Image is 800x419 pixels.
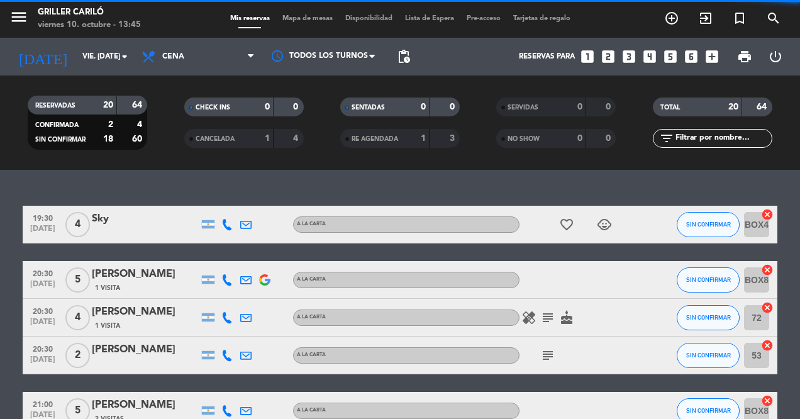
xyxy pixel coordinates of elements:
strong: 1 [265,134,270,143]
span: Cena [162,52,184,61]
span: [DATE] [27,355,58,370]
span: 4 [65,305,90,330]
strong: 20 [728,103,738,111]
span: SIN CONFIRMAR [686,314,731,321]
i: add_circle_outline [664,11,679,26]
div: [PERSON_NAME] [92,342,199,358]
span: TOTAL [660,104,680,111]
button: SIN CONFIRMAR [677,343,740,368]
strong: 0 [606,103,613,111]
span: A LA CARTA [297,315,326,320]
i: looks_6 [683,48,699,65]
strong: 1 [421,134,426,143]
span: SIN CONFIRMAR [686,276,731,283]
span: CANCELADA [196,136,235,142]
strong: 4 [137,120,145,129]
span: SIN CONFIRMAR [686,221,731,228]
span: Reservas para [519,52,575,61]
i: looks_5 [662,48,679,65]
strong: 4 [293,134,301,143]
span: 21:00 [27,396,58,411]
i: child_care [597,217,612,232]
span: 20:30 [27,303,58,318]
i: filter_list [659,131,674,146]
span: A LA CARTA [297,277,326,282]
i: looks_3 [621,48,637,65]
span: Pre-acceso [460,15,507,22]
span: [DATE] [27,225,58,239]
img: google-logo.png [259,274,270,286]
strong: 2 [108,120,113,129]
div: Sky [92,211,199,227]
i: add_box [704,48,720,65]
span: RESERVADAS [35,103,75,109]
button: menu [9,8,28,31]
i: cancel [761,264,774,276]
span: 1 Visita [95,283,120,293]
i: exit_to_app [698,11,713,26]
strong: 64 [132,101,145,109]
i: looks_two [600,48,616,65]
span: [DATE] [27,318,58,332]
i: subject [540,348,555,363]
i: looks_one [579,48,596,65]
button: SIN CONFIRMAR [677,212,740,237]
span: pending_actions [396,49,411,64]
span: SIN CONFIRMAR [686,352,731,359]
span: 2 [65,343,90,368]
strong: 0 [421,103,426,111]
i: cake [559,310,574,325]
span: Tarjetas de regalo [507,15,577,22]
i: search [766,11,781,26]
span: 19:30 [27,210,58,225]
span: 5 [65,267,90,293]
div: [PERSON_NAME] [92,266,199,282]
i: power_settings_new [768,49,783,64]
strong: 0 [450,103,457,111]
span: RE AGENDADA [352,136,398,142]
strong: 64 [757,103,769,111]
span: print [737,49,752,64]
i: favorite_border [559,217,574,232]
strong: 0 [577,103,582,111]
strong: 60 [132,135,145,143]
div: Griller Cariló [38,6,141,19]
div: [PERSON_NAME] [92,397,199,413]
span: Mapa de mesas [276,15,339,22]
input: Filtrar por nombre... [674,131,772,145]
button: SIN CONFIRMAR [677,267,740,293]
span: CONFIRMADA [35,122,79,128]
span: A LA CARTA [297,352,326,357]
strong: 18 [103,135,113,143]
i: cancel [761,339,774,352]
i: subject [540,310,555,325]
span: 4 [65,212,90,237]
span: Lista de Espera [399,15,460,22]
strong: 0 [265,103,270,111]
button: SIN CONFIRMAR [677,305,740,330]
span: Mis reservas [224,15,276,22]
i: cancel [761,394,774,407]
div: viernes 10. octubre - 13:45 [38,19,141,31]
i: arrow_drop_down [117,49,132,64]
span: Disponibilidad [339,15,399,22]
i: cancel [761,208,774,221]
strong: 0 [606,134,613,143]
span: A LA CARTA [297,408,326,413]
span: [DATE] [27,280,58,294]
i: cancel [761,301,774,314]
i: looks_4 [642,48,658,65]
span: A LA CARTA [297,221,326,226]
span: 20:30 [27,341,58,355]
span: SERVIDAS [508,104,538,111]
span: CHECK INS [196,104,230,111]
i: healing [521,310,536,325]
i: turned_in_not [732,11,747,26]
strong: 0 [577,134,582,143]
i: menu [9,8,28,26]
div: LOG OUT [760,38,791,75]
span: SENTADAS [352,104,385,111]
span: NO SHOW [508,136,540,142]
span: 20:30 [27,265,58,280]
span: SIN CONFIRMAR [686,407,731,414]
